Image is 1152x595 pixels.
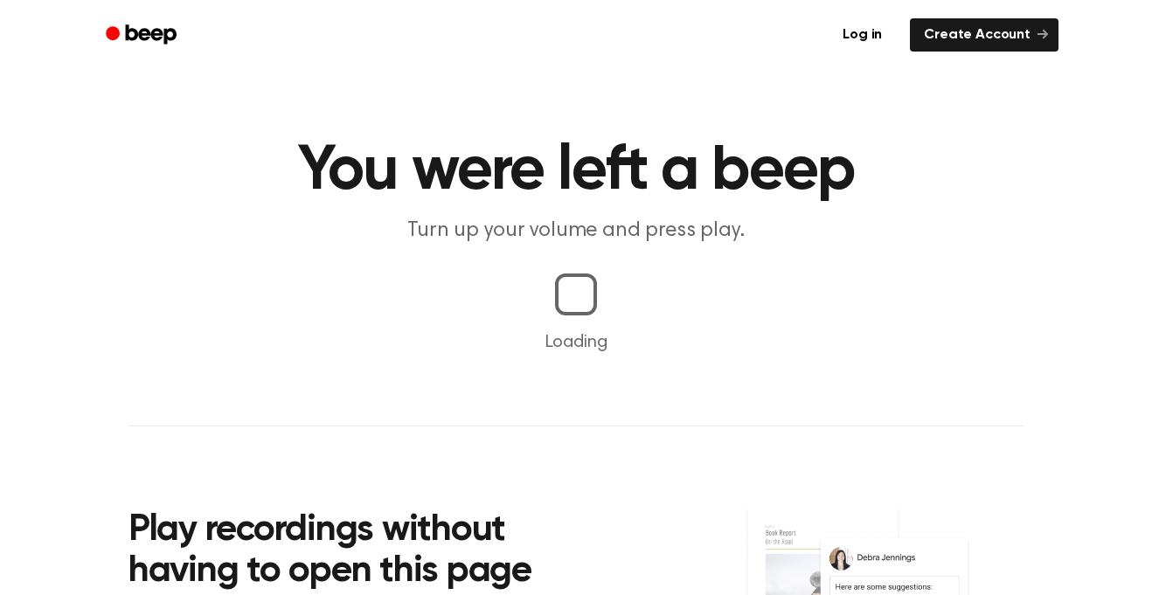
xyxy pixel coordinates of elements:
p: Loading [21,329,1131,356]
h1: You were left a beep [128,140,1024,203]
a: Create Account [910,18,1058,52]
h2: Play recordings without having to open this page [128,510,600,593]
a: Beep [94,18,192,52]
a: Log in [825,15,899,55]
p: Turn up your volume and press play. [240,217,912,246]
